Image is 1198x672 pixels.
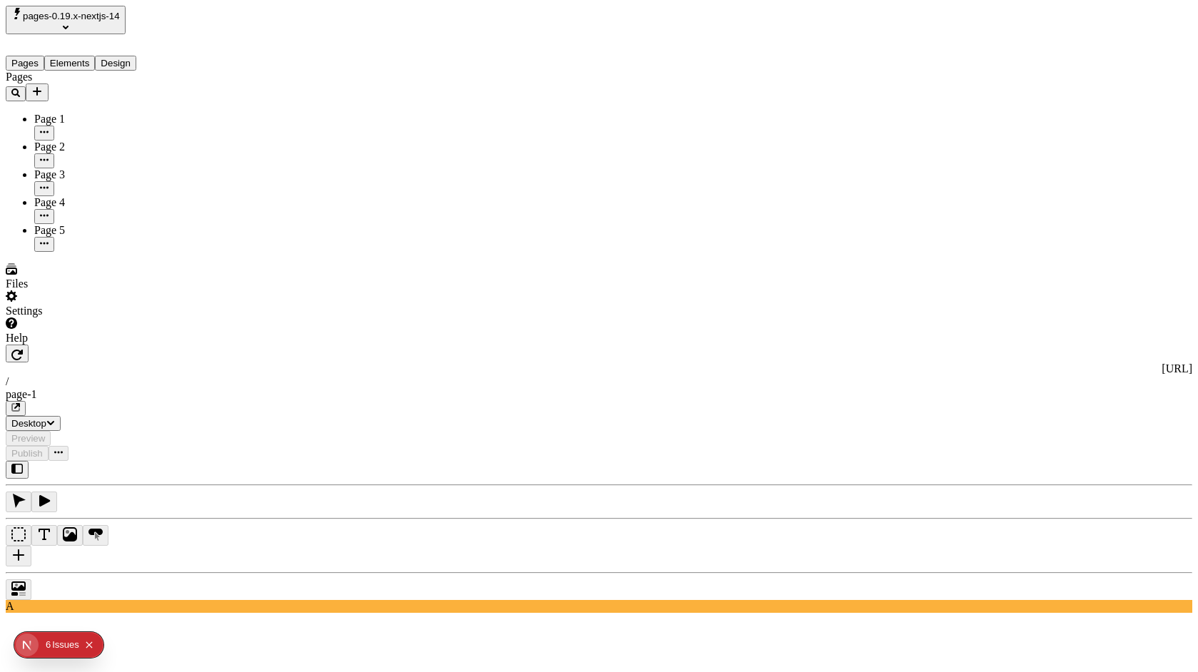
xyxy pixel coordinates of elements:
[34,168,177,181] div: Page 3
[6,305,177,317] div: Settings
[23,11,120,21] span: pages-0.19.x-nextjs-14
[34,141,177,153] div: Page 2
[11,433,45,444] span: Preview
[6,446,49,461] button: Publish
[57,525,83,546] button: Image
[6,525,31,546] button: Box
[26,83,49,101] button: Add new
[6,600,1192,613] div: A
[95,56,136,71] button: Design
[6,332,177,345] div: Help
[6,56,44,71] button: Pages
[34,224,177,237] div: Page 5
[6,431,51,446] button: Preview
[6,375,1192,388] div: /
[6,388,1192,401] div: page-1
[83,525,108,546] button: Button
[6,416,61,431] button: Desktop
[31,525,57,546] button: Text
[6,278,177,290] div: Files
[44,56,96,71] button: Elements
[6,362,1192,375] div: [URL]
[34,196,177,209] div: Page 4
[6,6,126,34] button: Select site
[34,113,177,126] div: Page 1
[6,11,208,24] p: Cookie Test Route
[11,448,43,459] span: Publish
[6,71,177,83] div: Pages
[11,418,46,429] span: Desktop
